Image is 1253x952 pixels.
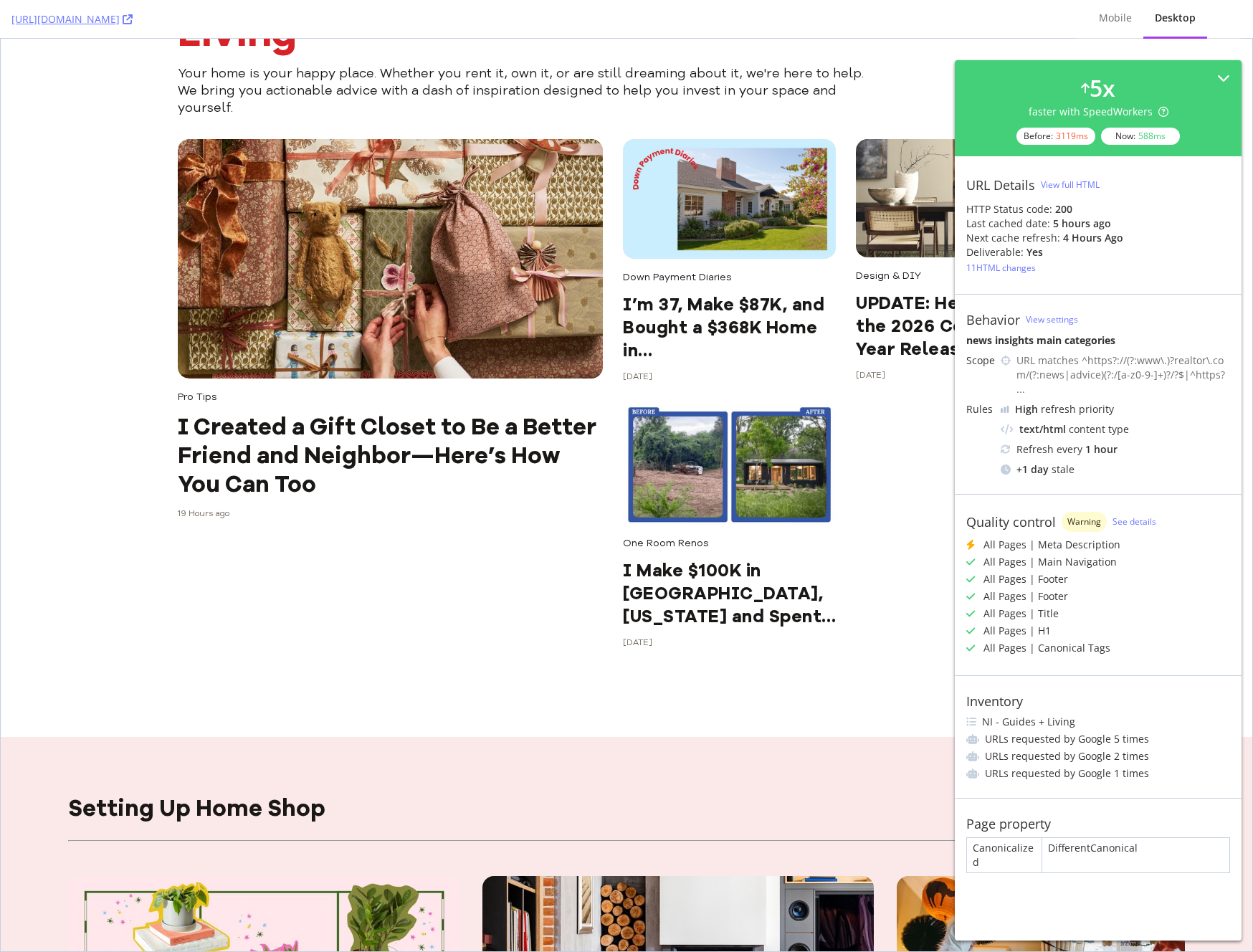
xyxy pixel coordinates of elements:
[622,100,835,366] a: article-imgDown Payment DiariesI’m 37, Make $87K, and Bought a $368K Home in [GEOGRAPHIC_DATA], [...
[966,245,1024,260] div: Deliverable:
[966,514,1056,530] div: Quality control
[1016,462,1049,477] div: + 1 day
[622,366,835,486] img: article-img
[622,598,835,609] div: [DATE]
[1001,442,1230,457] div: Refresh every
[855,100,1065,219] img: article-img
[983,555,1117,569] div: All Pages | Main Navigation
[855,253,1065,322] h2: UPDATE: Here Are All the 2026 Colors of the Year Released (So Far)
[1090,72,1115,105] div: 5 x
[1026,313,1078,325] a: View settings
[177,374,602,460] h2: I Created a Gift Closet to Be a Better Friend and Neighbor—Here’s How You Can Too
[1062,512,1107,532] div: warning label
[966,402,995,416] div: Rules
[966,177,1035,193] div: URL Details
[1015,402,1038,416] div: High
[1041,173,1100,196] button: View full HTML
[1138,130,1166,142] div: 588 ms
[622,520,835,589] h2: I Make $100K in [GEOGRAPHIC_DATA], [US_STATE] and Spent Nearly $318K to Build a Magical Backyard ...
[622,498,835,512] div: One Room Renos
[983,606,1059,621] div: All Pages | Title
[1016,353,1230,396] div: URL matches ^https?://(?:www\.)?realtor\.com/(?:news|advice)(?:/[a-z0-9-]+)?/?$|^https?
[1056,130,1088,142] div: 3119 ms
[1053,216,1111,231] div: 5 hours ago
[177,26,872,77] p: Your home is your happy place. Whether you rent it, own it, or are still dreaming about it, we're...
[1101,128,1180,145] div: Now:
[967,838,1042,872] div: Canonicalized
[622,100,835,220] img: article-img
[177,100,602,340] img: article-img
[622,254,835,323] h2: I’m 37, Make $87K, and Bought a $368K Home in [GEOGRAPHIC_DATA], [US_STATE], Thanks to a Surprise...
[1099,11,1132,25] div: Mobile
[177,469,602,480] div: 19 Hours ago
[983,572,1068,586] div: All Pages | Footer
[983,624,1051,638] div: All Pages | H1
[1085,442,1118,457] div: 1 hour
[1029,105,1168,119] div: faster with SpeedWorkers
[966,749,1230,763] li: URLs requested by Google 2 times
[966,693,1023,709] div: Inventory
[983,589,1068,604] div: All Pages | Footer
[966,715,1230,729] li: NI - Guides + Living
[1113,515,1156,528] a: See details
[855,100,1065,365] a: article-imgDesign & DIYUPDATE: Here Are All the 2026 Colors of the Year Released (So Far)[DATE]
[622,366,835,632] a: article-imgOne Room RenosI Make $100K in [GEOGRAPHIC_DATA], [US_STATE] and Spent Nearly $318K to ...
[622,232,835,246] div: Down Payment Diaries
[1155,11,1196,25] div: Desktop
[1042,838,1229,872] div: DifferentCanonical
[966,202,1230,216] div: HTTP Status code:
[1016,382,1025,396] span: ...
[67,756,1184,784] h2: Setting Up Home Shop
[855,330,1065,342] div: [DATE]
[1001,406,1009,413] img: cRr4yx4cyByr8BeLxltRlzBPIAAAAAElFTkSuQmCC
[11,12,133,27] a: [URL][DOMAIN_NAME]
[1016,128,1095,145] div: Before:
[1026,245,1043,260] div: Yes
[966,262,1036,274] div: 11 HTML changes
[1063,231,1123,245] div: 4 hours ago
[622,332,835,343] div: [DATE]
[1001,422,1230,437] div: content type
[1015,402,1114,416] div: refresh priority
[966,260,1036,277] button: 11HTML changes
[1001,462,1230,477] div: stale
[1041,178,1100,191] div: View full HTML
[1019,422,1066,437] div: text/html
[966,231,1060,245] div: Next cache refresh:
[966,732,1230,746] li: URLs requested by Google 5 times
[966,312,1020,328] div: Behavior
[177,351,602,366] div: Pro Tips
[1055,202,1072,216] strong: 200
[966,353,995,368] div: Scope
[177,100,602,503] a: article-imgPro TipsI Created a Gift Closet to Be a Better Friend and Neighbor—Here’s How You Can ...
[1067,518,1101,526] span: Warning
[966,333,1230,348] div: news insights main categories
[966,216,1050,231] div: Last cached date:
[983,641,1110,655] div: All Pages | Canonical Tags
[966,766,1230,781] li: URLs requested by Google 1 times
[966,816,1051,832] div: Page property
[855,230,1065,244] div: Design & DIY
[983,538,1120,552] div: All Pages | Meta Description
